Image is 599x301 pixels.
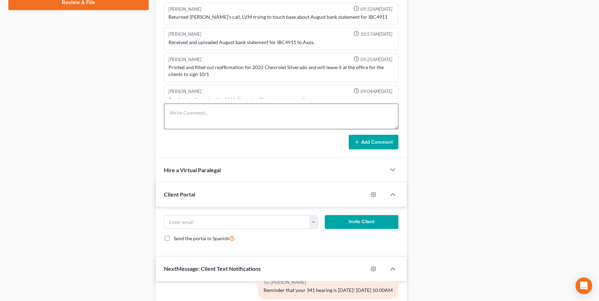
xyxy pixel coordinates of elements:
[164,265,261,272] span: NextMessage: Client Text Notifications
[349,135,398,149] button: Add Comment
[168,64,393,77] div: Printed and filled out reaffirmation for 2022 Chevrolet Silverado and will leave it at the office...
[168,96,393,103] div: Emailed reaffirmation for 2022 Chevrolet Silverado to the creditor.
[168,88,201,94] div: [PERSON_NAME]
[164,215,309,228] input: Enter email
[360,31,392,37] span: 10:57AM[DATE]
[168,6,201,12] div: [PERSON_NAME]
[164,167,221,173] span: Hire a Virtual Paralegal
[360,88,392,94] span: 09:04AM[DATE]
[168,39,393,45] div: Received and uploaded August bank statement for IBC4911 to Axos.
[168,31,201,37] div: [PERSON_NAME]
[360,6,392,12] span: 09:32AM[DATE]
[264,287,393,294] div: Reminder that your 341 hearing is [DATE]! [DATE] 10:00AM
[164,191,195,198] span: Client Portal
[174,235,229,241] span: Send the portal in Spanish
[575,277,592,294] div: Open Intercom Messenger
[264,278,393,286] div: To: [PERSON_NAME]
[168,56,201,62] div: [PERSON_NAME]
[325,215,398,229] button: Invite Client
[168,13,393,20] div: Returned [PERSON_NAME]'s call, LVM trying to touch base about August bank statement for IBC4911
[360,56,392,62] span: 09:25AM[DATE]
